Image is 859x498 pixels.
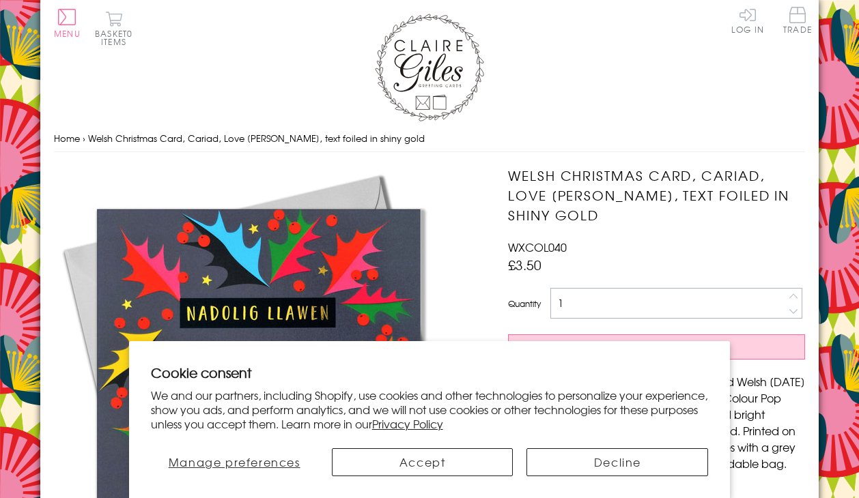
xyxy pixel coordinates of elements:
[508,334,805,360] button: Add to Basket
[783,7,812,36] a: Trade
[101,27,132,48] span: 0 items
[372,415,443,432] a: Privacy Policy
[526,448,708,476] button: Decline
[88,132,425,145] span: Welsh Christmas Card, Cariad, Love [PERSON_NAME], text foiled in shiny gold
[95,11,132,46] button: Basket0 items
[151,448,318,476] button: Manage preferences
[151,363,709,382] h2: Cookie consent
[731,7,764,33] a: Log In
[151,388,709,430] p: We and our partners, including Shopify, use cookies and other technologies to personalize your ex...
[83,132,85,145] span: ›
[508,166,805,224] h1: Welsh Christmas Card, Cariad, Love [PERSON_NAME], text foiled in shiny gold
[54,125,805,153] nav: breadcrumbs
[332,448,513,476] button: Accept
[783,7,812,33] span: Trade
[54,9,81,38] button: Menu
[54,27,81,40] span: Menu
[169,454,300,470] span: Manage preferences
[375,14,484,121] img: Claire Giles Greetings Cards
[508,297,541,310] label: Quantity
[508,255,541,274] span: £3.50
[508,239,567,255] span: WXCOL040
[54,132,80,145] a: Home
